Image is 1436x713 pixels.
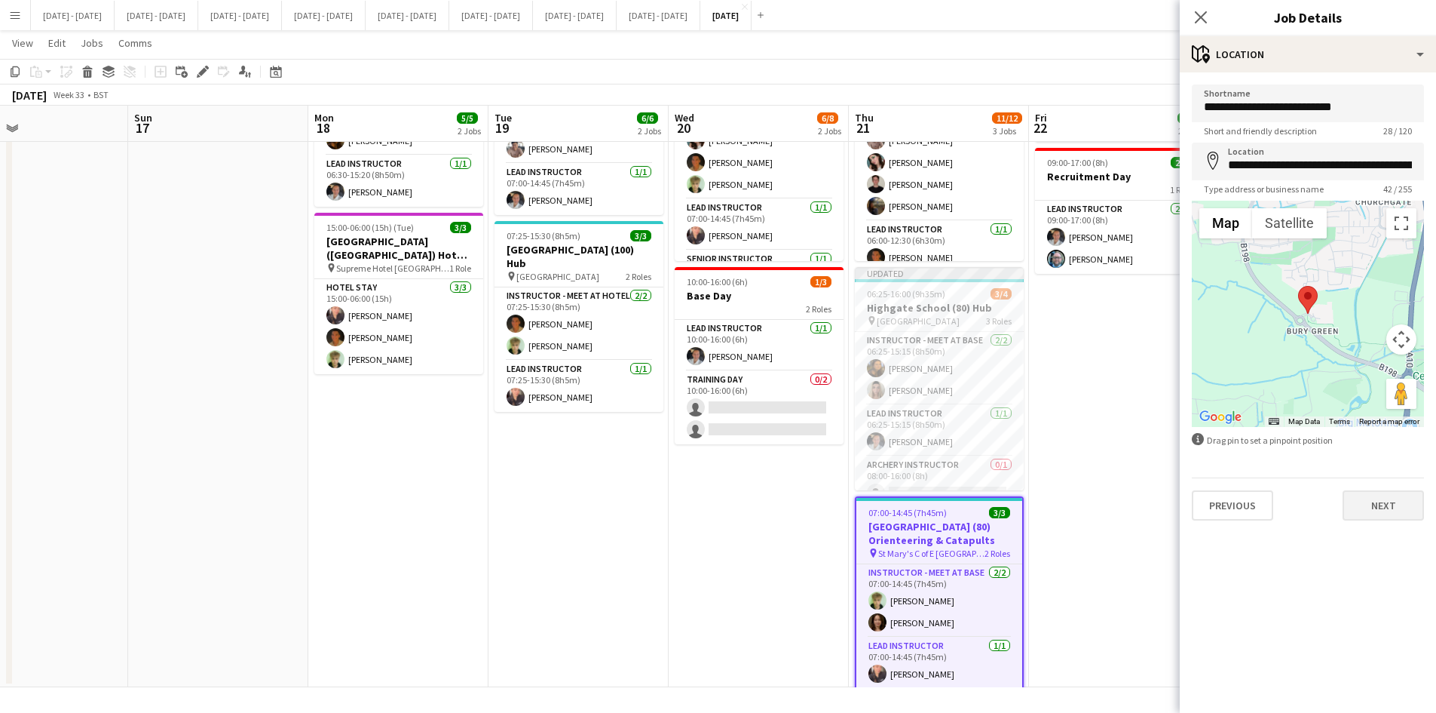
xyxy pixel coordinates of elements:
span: 6/8 [817,112,838,124]
app-card-role: Instructor - Meet at Base2/206:25-15:15 (8h50m)[PERSON_NAME][PERSON_NAME] [855,332,1024,405]
app-card-role: Archery Instructor0/108:00-16:00 (8h) [855,456,1024,508]
button: [DATE] - [DATE] [449,1,533,30]
a: Comms [112,33,158,53]
span: Supreme Hotel [GEOGRAPHIC_DATA] [336,263,449,274]
app-card-role: Lead Instructor1/107:00-14:45 (7h45m)[PERSON_NAME] [675,199,844,250]
span: 20 [672,119,694,137]
span: 28 / 120 [1371,125,1424,137]
span: 09:00-17:00 (8h) [1047,157,1108,168]
app-card-role: Lead Instructor1/110:00-16:00 (6h)[PERSON_NAME] [675,320,844,371]
app-card-role: Instructor - Meet at Hotel2/207:25-15:30 (8h5m)[PERSON_NAME][PERSON_NAME] [494,287,663,361]
app-job-card: Updated06:25-16:00 (9h35m)3/4Highgate School (80) Hub [GEOGRAPHIC_DATA]3 RolesInstructor - Meet a... [855,267,1024,490]
div: 2 Jobs [1178,125,1202,137]
div: 06:00-12:30 (6h30m)5/5Tasis England (125) Time Attack (Half Day AM) Tasis [GEOGRAPHIC_DATA]2 Role... [855,38,1024,261]
button: [DATE] - [DATE] [533,1,617,30]
span: 3/3 [989,507,1010,518]
span: 17 [132,119,152,137]
h3: [GEOGRAPHIC_DATA] ([GEOGRAPHIC_DATA]) Hotel - [GEOGRAPHIC_DATA] [314,235,483,262]
span: 2 Roles [806,303,831,315]
app-card-role: Instructor - Meet at Base3/307:00-14:45 (7h45m)[PERSON_NAME][PERSON_NAME][PERSON_NAME] [675,104,844,199]
button: Previous [1192,490,1273,521]
button: [DATE] - [DATE] [115,1,198,30]
a: Report a map error [1359,417,1419,426]
a: Jobs [75,33,109,53]
span: Wed [675,111,694,124]
span: 1 Role [449,263,471,274]
button: [DATE] [700,1,752,30]
app-job-card: 07:25-15:30 (8h5m)3/3[GEOGRAPHIC_DATA] (100) Hub [GEOGRAPHIC_DATA]2 RolesInstructor - Meet at Hot... [494,221,663,412]
span: 18 [312,119,334,137]
app-card-role: Lead Instructor1/107:25-15:30 (8h5m)[PERSON_NAME] [494,361,663,412]
h3: Job Details [1180,8,1436,27]
span: 42 / 255 [1371,183,1424,195]
span: 2 Roles [984,548,1010,559]
button: Map camera controls [1386,324,1416,355]
span: 07:25-15:30 (8h5m) [507,230,580,241]
app-job-card: 10:00-16:00 (6h)1/3Base Day2 RolesLead Instructor1/110:00-16:00 (6h)[PERSON_NAME]Training Day0/21... [675,267,844,444]
span: 19 [492,119,512,137]
h3: Recruitment Day [1035,170,1204,183]
span: Tue [494,111,512,124]
span: View [12,36,33,50]
span: 06:25-16:00 (9h35m) [867,288,945,300]
span: [GEOGRAPHIC_DATA] [877,315,960,327]
span: St Mary's C of E [GEOGRAPHIC_DATA] [878,548,984,559]
button: Next [1343,490,1424,521]
app-card-role: Lead Instructor1/107:00-14:45 (7h45m)[PERSON_NAME] [494,164,663,215]
div: 3 Jobs [993,125,1021,137]
h3: [GEOGRAPHIC_DATA] (80) Orienteering & Catapults [856,520,1022,547]
app-card-role: Instructor - Meet at Base2/207:00-14:45 (7h45m)[PERSON_NAME][PERSON_NAME] [856,564,1022,638]
span: 3/3 [450,222,471,233]
button: [DATE] - [DATE] [282,1,366,30]
span: 3/3 [630,230,651,241]
app-card-role: Lead Instructor1/106:25-15:15 (8h50m)[PERSON_NAME] [855,405,1024,456]
span: Comms [118,36,152,50]
span: 3 Roles [986,315,1012,327]
span: 3/3 [1177,112,1199,124]
button: Show satellite imagery [1252,208,1327,238]
div: 2 Jobs [458,125,481,137]
a: Open this area in Google Maps (opens a new window) [1196,407,1245,427]
button: [DATE] - [DATE] [366,1,449,30]
span: 11/12 [992,112,1022,124]
span: Short and friendly description [1192,125,1329,137]
button: [DATE] - [DATE] [198,1,282,30]
span: 07:00-14:45 (7h45m) [868,507,947,518]
app-job-card: 07:00-14:45 (7h45m)3/3[GEOGRAPHIC_DATA] (80) Orienteering & Catapults St Mary's C of E [GEOGRAPHI... [855,496,1024,690]
span: 10:00-16:00 (6h) [687,276,748,287]
div: Drag pin to set a pinpoint position [1192,433,1424,447]
app-card-role: Lead Instructor2/209:00-17:00 (8h)[PERSON_NAME][PERSON_NAME] [1035,201,1204,274]
span: 1 Role [1170,184,1192,195]
span: Week 33 [50,89,87,100]
app-job-card: 07:00-14:45 (7h45m)5/5[GEOGRAPHIC_DATA] (80) Bushcraft St Mary's C of E [GEOGRAPHIC_DATA]3 RolesI... [675,38,844,261]
app-card-role: Lead Instructor1/106:00-12:30 (6h30m)[PERSON_NAME] [855,221,1024,272]
span: 6/6 [637,112,658,124]
button: [DATE] - [DATE] [617,1,700,30]
div: 2 Jobs [638,125,661,137]
span: Jobs [81,36,103,50]
app-card-role: Lead Instructor1/107:00-14:45 (7h45m)[PERSON_NAME] [856,638,1022,689]
span: 15:00-06:00 (15h) (Tue) [326,222,414,233]
span: Sun [134,111,152,124]
span: 5/5 [457,112,478,124]
span: 3/4 [991,288,1012,300]
button: Drag Pegman onto the map to open Street View [1386,379,1416,409]
div: Updated [855,267,1024,279]
span: Thu [855,111,874,124]
h3: [GEOGRAPHIC_DATA] (100) Hub [494,243,663,270]
app-card-role: Lead Instructor1/106:30-15:20 (8h50m)[PERSON_NAME] [314,155,483,207]
span: 1/3 [810,276,831,287]
h3: Base Day [675,289,844,303]
a: Terms [1329,417,1350,426]
span: [GEOGRAPHIC_DATA] [516,271,599,282]
button: Toggle fullscreen view [1386,208,1416,238]
button: Map Data [1288,416,1320,427]
img: Google [1196,407,1245,427]
span: Type address or business name [1192,183,1336,195]
div: 2 Jobs [818,125,841,137]
app-card-role: Training Day0/210:00-16:00 (6h) [675,371,844,444]
span: 22 [1033,119,1047,137]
